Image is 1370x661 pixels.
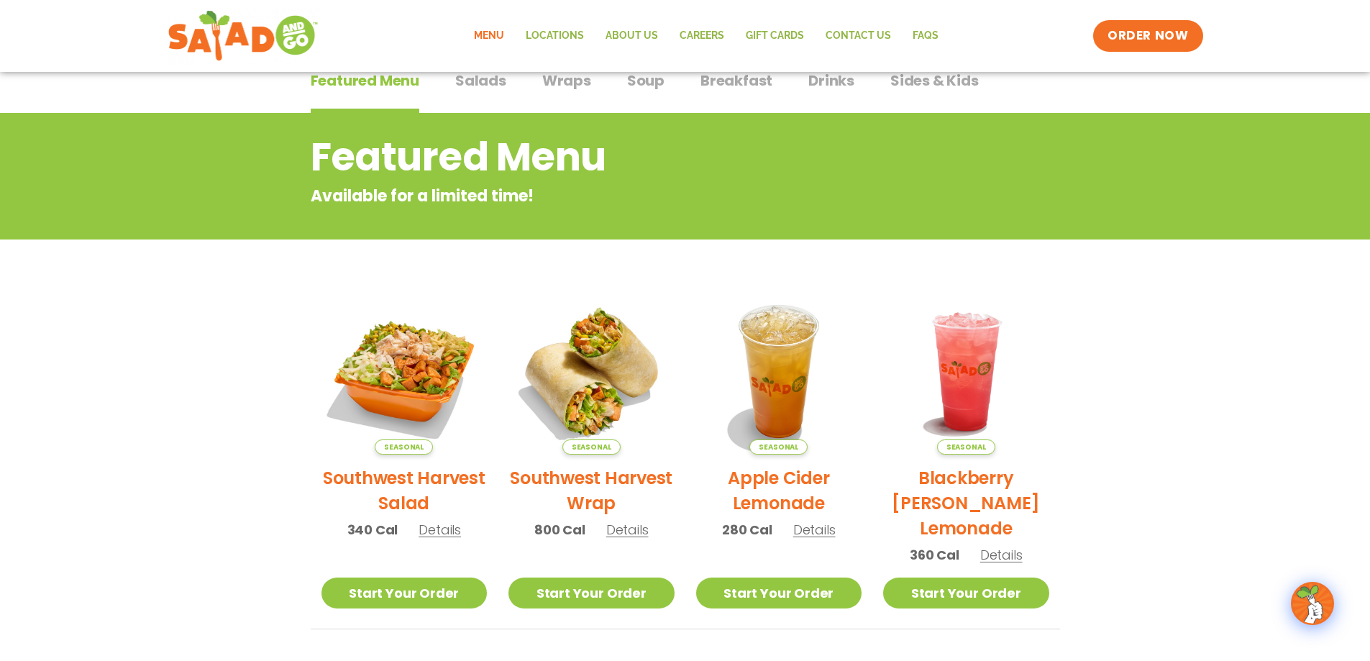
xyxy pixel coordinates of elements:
span: Seasonal [937,439,995,455]
a: About Us [595,19,669,53]
span: 340 Cal [347,520,398,539]
img: Product photo for Southwest Harvest Wrap [508,288,675,455]
a: FAQs [902,19,949,53]
span: Drinks [808,70,854,91]
span: Seasonal [375,439,433,455]
span: Seasonal [562,439,621,455]
h2: Apple Cider Lemonade [696,465,862,516]
a: Start Your Order [883,578,1049,608]
span: Featured Menu [311,70,419,91]
span: Sides & Kids [890,70,979,91]
a: ORDER NOW [1093,20,1202,52]
a: Start Your Order [696,578,862,608]
img: Product photo for Southwest Harvest Salad [321,288,488,455]
span: Seasonal [749,439,808,455]
a: Menu [463,19,515,53]
p: Available for a limited time! [311,184,944,208]
img: new-SAG-logo-768×292 [168,7,319,65]
a: Start Your Order [508,578,675,608]
span: 800 Cal [534,520,585,539]
div: Tabbed content [311,65,1060,114]
span: Details [980,546,1023,564]
h2: Blackberry [PERSON_NAME] Lemonade [883,465,1049,541]
span: Details [419,521,461,539]
span: Details [606,521,649,539]
h2: Featured Menu [311,128,944,186]
img: wpChatIcon [1292,583,1333,624]
span: ORDER NOW [1108,27,1188,45]
a: Locations [515,19,595,53]
span: Soup [627,70,665,91]
span: Details [793,521,836,539]
span: Breakfast [700,70,772,91]
span: Wraps [542,70,591,91]
a: GIFT CARDS [735,19,815,53]
span: 280 Cal [722,520,772,539]
h2: Southwest Harvest Wrap [508,465,675,516]
h2: Southwest Harvest Salad [321,465,488,516]
a: Contact Us [815,19,902,53]
nav: Menu [463,19,949,53]
a: Careers [669,19,735,53]
img: Product photo for Apple Cider Lemonade [696,288,862,455]
a: Start Your Order [321,578,488,608]
span: Salads [455,70,506,91]
img: Product photo for Blackberry Bramble Lemonade [883,288,1049,455]
span: 360 Cal [910,545,959,565]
